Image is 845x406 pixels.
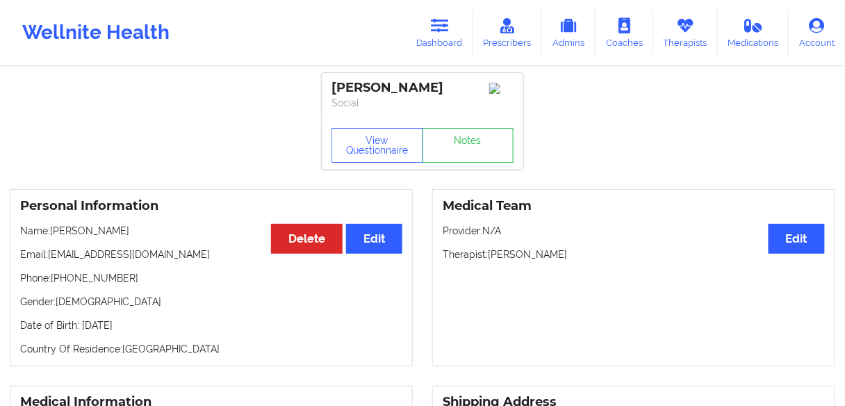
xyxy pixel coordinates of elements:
a: Coaches [596,10,653,56]
p: Phone: [PHONE_NUMBER] [20,271,402,285]
a: Dashboard [407,10,473,56]
div: [PERSON_NAME] [331,80,514,96]
button: Edit [769,224,825,254]
img: Image%2Fplaceholer-image.png [489,83,514,94]
p: Gender: [DEMOGRAPHIC_DATA] [20,295,402,309]
h3: Medical Team [443,198,825,214]
p: Date of Birth: [DATE] [20,318,402,332]
a: Account [789,10,845,56]
p: Provider: N/A [443,224,825,238]
h3: Personal Information [20,198,402,214]
p: Therapist: [PERSON_NAME] [443,247,825,261]
a: Therapists [653,10,718,56]
p: Email: [EMAIL_ADDRESS][DOMAIN_NAME] [20,247,402,261]
button: View Questionnaire [331,128,423,163]
button: Delete [271,224,343,254]
a: Prescribers [473,10,542,56]
p: Name: [PERSON_NAME] [20,224,402,238]
p: Social [331,96,514,110]
p: Country Of Residence: [GEOGRAPHIC_DATA] [20,342,402,356]
a: Medications [718,10,789,56]
a: Admins [541,10,596,56]
a: Notes [422,128,514,163]
button: Edit [346,224,402,254]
